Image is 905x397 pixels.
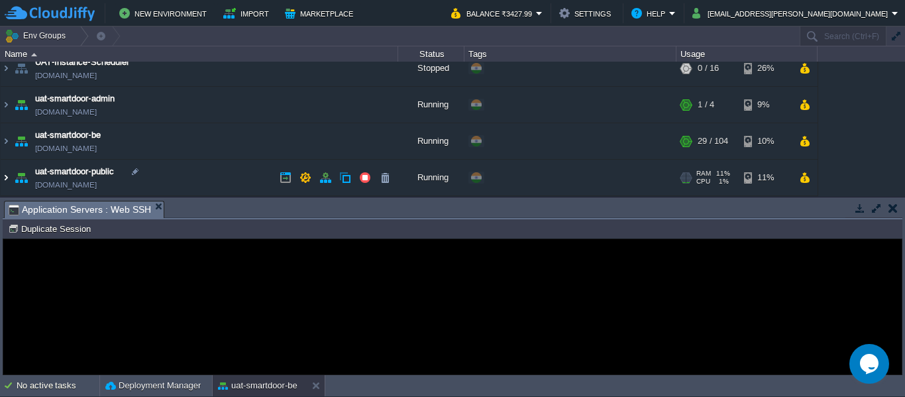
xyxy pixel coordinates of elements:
p: An error has occurred and this action cannot be completed. If the problem persists, please notify... [301,61,598,101]
button: Help [631,5,669,21]
a: [DOMAIN_NAME] [35,105,97,119]
div: 1 / 4 [698,87,714,123]
div: 29 / 104 [698,123,728,159]
img: AMDAwAAAACH5BAEAAAAALAAAAAABAAEAAAICRAEAOw== [1,50,11,86]
img: AMDAwAAAACH5BAEAAAAALAAAAAABAAEAAAICRAEAOw== [1,160,11,196]
div: 26% [744,50,787,86]
div: Running [398,123,464,159]
img: AMDAwAAAACH5BAEAAAAALAAAAAABAAEAAAICRAEAOw== [12,160,30,196]
span: RAM [696,170,711,178]
span: 11% [716,170,730,178]
div: 0 / 16 [698,50,719,86]
img: AMDAwAAAACH5BAEAAAAALAAAAAABAAEAAAICRAEAOw== [12,123,30,159]
a: [DOMAIN_NAME] [35,69,97,82]
button: [EMAIL_ADDRESS][PERSON_NAME][DOMAIN_NAME] [692,5,892,21]
div: Name [1,46,398,62]
div: Stopped [398,50,464,86]
img: AMDAwAAAACH5BAEAAAAALAAAAAABAAEAAAICRAEAOw== [1,123,11,159]
a: [DOMAIN_NAME] [35,178,97,192]
img: AMDAwAAAACH5BAEAAAAALAAAAAABAAEAAAICRAEAOw== [12,87,30,123]
button: Balance ₹3427.99 [451,5,536,21]
a: uat-smartdoor-admin [35,92,115,105]
div: Running [398,160,464,196]
a: uat-smartdoor-public [35,165,114,178]
div: Usage [677,46,817,62]
button: Duplicate Session [8,223,95,235]
img: AMDAwAAAACH5BAEAAAAALAAAAAABAAEAAAICRAEAOw== [1,87,11,123]
div: 10% [744,123,787,159]
div: Status [399,46,464,62]
h1: Error [301,25,598,50]
iframe: chat widget [849,344,892,384]
button: Env Groups [5,27,70,45]
button: New Environment [119,5,211,21]
img: AMDAwAAAACH5BAEAAAAALAAAAAABAAEAAAICRAEAOw== [12,50,30,86]
button: Deployment Manager [105,379,201,392]
div: No active tasks [17,375,99,396]
a: [DOMAIN_NAME] [35,142,97,155]
span: Application Servers : Web SSH [9,201,151,218]
a: uat-smartdoor-be [35,129,101,142]
div: Tags [465,46,676,62]
button: Import [223,5,273,21]
img: CloudJiffy [5,5,95,22]
img: AMDAwAAAACH5BAEAAAAALAAAAAABAAEAAAICRAEAOw== [31,53,37,56]
span: 1% [716,178,729,186]
button: uat-smartdoor-be [218,379,297,392]
a: UAT-Instance-Scheduler [35,56,129,69]
span: CPU [696,178,710,186]
button: Settings [559,5,615,21]
button: Marketplace [285,5,357,21]
div: Running [398,87,464,123]
div: 9% [744,87,787,123]
div: 11% [744,160,787,196]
